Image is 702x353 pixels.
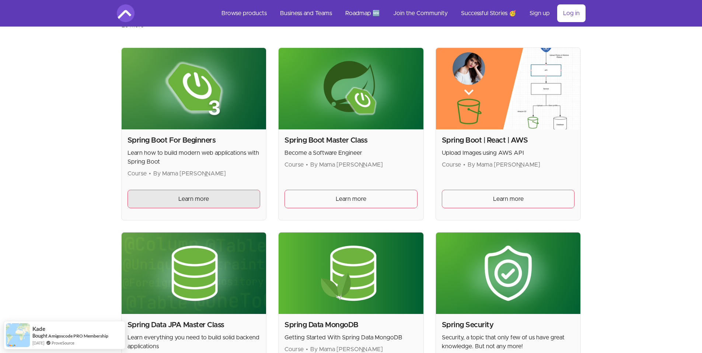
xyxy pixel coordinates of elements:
[128,190,261,208] a: Learn more
[117,4,135,22] img: Amigoscode logo
[306,162,308,168] span: •
[493,195,524,203] span: Learn more
[149,171,151,176] span: •
[279,233,423,314] img: Product image for Spring Data MongoDB
[216,4,586,22] nav: Main
[122,48,266,129] img: Product image for Spring Boot For Beginners
[284,162,304,168] span: Course
[284,333,418,342] p: Getting Started With Spring Data MongoDB
[153,171,226,176] span: By Mama [PERSON_NAME]
[524,4,556,22] a: Sign up
[442,190,575,208] a: Learn more
[306,346,308,352] span: •
[52,340,74,346] a: ProveSource
[387,4,454,22] a: Join the Community
[284,346,304,352] span: Course
[274,4,338,22] a: Business and Teams
[463,162,465,168] span: •
[128,333,261,351] p: Learn everything you need to build solid backend applications
[32,333,48,339] span: Bought
[557,4,586,22] a: Log in
[216,4,273,22] a: Browse products
[128,135,261,146] h2: Spring Boot For Beginners
[310,162,383,168] span: By Mama [PERSON_NAME]
[6,323,30,347] img: provesource social proof notification image
[128,171,147,176] span: Course
[310,346,383,352] span: By Mama [PERSON_NAME]
[284,190,418,208] a: Learn more
[48,333,108,339] a: Amigoscode PRO Membership
[468,162,540,168] span: By Mama [PERSON_NAME]
[455,4,522,22] a: Successful Stories 🥳
[128,148,261,166] p: Learn how to build modern web applications with Spring Boot
[32,326,45,332] span: Kade
[436,48,581,129] img: Product image for Spring Boot | React | AWS
[442,162,461,168] span: Course
[178,195,209,203] span: Learn more
[442,148,575,157] p: Upload Images using AWS API
[284,320,418,330] h2: Spring Data MongoDB
[32,340,44,346] span: [DATE]
[284,135,418,146] h2: Spring Boot Master Class
[442,320,575,330] h2: Spring Security
[336,195,366,203] span: Learn more
[279,48,423,129] img: Product image for Spring Boot Master Class
[442,135,575,146] h2: Spring Boot | React | AWS
[122,233,266,314] img: Product image for Spring Data JPA Master Class
[128,320,261,330] h2: Spring Data JPA Master Class
[442,333,575,351] p: Security, a topic that only few of us have great knowledge. But not any more!
[436,233,581,314] img: Product image for Spring Security
[284,148,418,157] p: Become a Software Engineer
[339,4,386,22] a: Roadmap 🆕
